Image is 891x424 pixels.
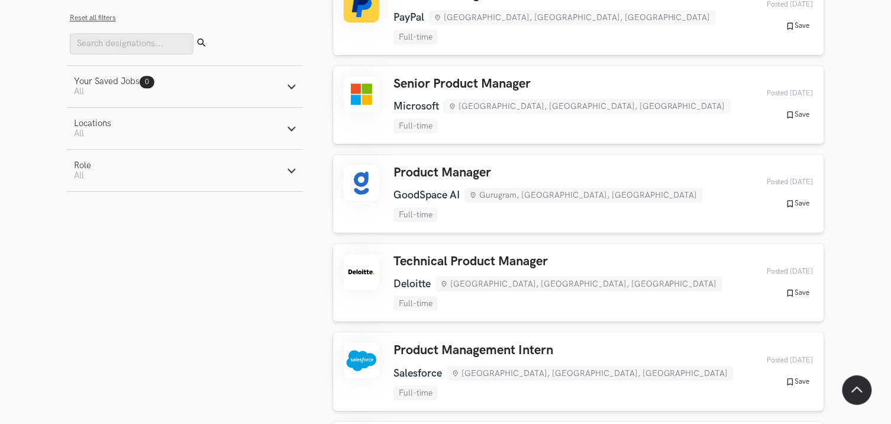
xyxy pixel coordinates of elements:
div: 30th Aug [740,356,813,365]
li: [GEOGRAPHIC_DATA], [GEOGRAPHIC_DATA], [GEOGRAPHIC_DATA] [429,10,716,25]
li: Microsoft [393,100,439,113]
li: Full-time [393,296,438,311]
li: [GEOGRAPHIC_DATA], [GEOGRAPHIC_DATA], [GEOGRAPHIC_DATA] [447,366,734,381]
li: Full-time [393,386,438,400]
span: 0 [145,78,149,86]
input: Search [70,33,193,54]
button: Save [782,110,813,120]
li: Full-time [393,118,438,133]
button: LocationsAll [67,108,304,149]
a: Technical Product Manager Deloitte [GEOGRAPHIC_DATA], [GEOGRAPHIC_DATA], [GEOGRAPHIC_DATA] Full-t... [333,243,824,322]
button: RoleAll [67,150,304,191]
div: 30th Aug [740,267,813,276]
div: Locations [74,118,111,129]
a: Senior Product Manager Microsoft [GEOGRAPHIC_DATA], [GEOGRAPHIC_DATA], [GEOGRAPHIC_DATA] Full-tim... [333,66,824,144]
a: Product Management Intern Salesforce [GEOGRAPHIC_DATA], [GEOGRAPHIC_DATA], [GEOGRAPHIC_DATA] Full... [333,332,824,410]
li: [GEOGRAPHIC_DATA], [GEOGRAPHIC_DATA], [GEOGRAPHIC_DATA] [444,99,731,114]
h3: Technical Product Manager [393,254,740,269]
a: Product Manager GoodSpace AI Gurugram, [GEOGRAPHIC_DATA], [GEOGRAPHIC_DATA] Full-time Posted [DAT... [333,155,824,233]
button: Your Saved Jobs0 All [67,66,304,107]
li: GoodSpace AI [393,189,460,201]
button: Save [782,377,813,387]
li: [GEOGRAPHIC_DATA], [GEOGRAPHIC_DATA], [GEOGRAPHIC_DATA] [435,277,722,291]
div: 30th Aug [740,178,813,187]
button: Save [782,198,813,209]
div: Role [74,160,91,171]
li: Deloitte [393,278,431,290]
div: 30th Aug [740,89,813,98]
li: PayPal [393,11,424,24]
li: Salesforce [393,367,442,380]
li: Full-time [393,30,438,44]
span: All [74,129,84,139]
li: Gurugram, [GEOGRAPHIC_DATA], [GEOGRAPHIC_DATA] [464,188,703,203]
h3: Senior Product Manager [393,76,740,92]
button: Save [782,288,813,298]
h3: Product Manager [393,165,740,181]
button: Reset all filters [70,14,116,23]
button: Save [782,21,813,31]
div: Your Saved Jobs [74,76,154,86]
h3: Product Management Intern [393,343,740,358]
span: All [74,171,84,181]
span: All [74,86,84,97]
li: Full-time [393,207,438,222]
